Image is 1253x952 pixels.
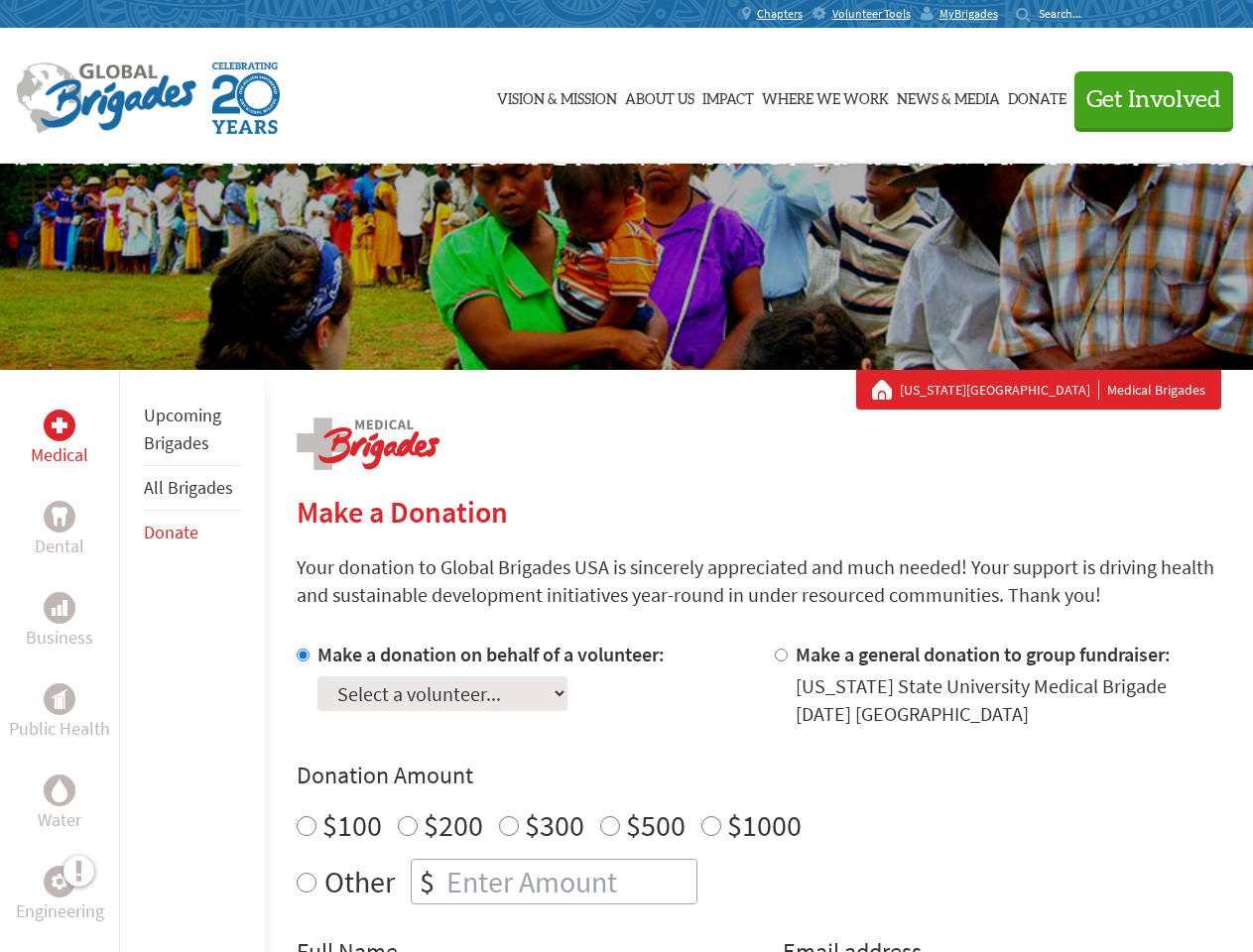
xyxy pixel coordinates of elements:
[832,6,911,22] span: Volunteer Tools
[44,774,75,806] div: Water
[44,592,75,624] div: Business
[31,441,88,469] p: Medical
[9,715,110,743] p: Public Health
[144,404,221,454] a: Upcoming Brigades
[212,62,280,134] img: Global Brigades Celebrating 20 Years
[757,6,803,22] span: Chapters
[35,533,84,560] p: Dental
[16,897,104,925] p: Engineering
[144,511,241,554] li: Donate
[297,494,1221,530] h2: Make a Donation
[702,47,754,146] a: Impact
[26,592,93,652] a: BusinessBusiness
[144,466,241,511] li: All Brigades
[625,47,694,146] a: About Us
[872,380,1205,400] div: Medical Brigades
[297,553,1221,609] p: Your donation to Global Brigades USA is sincerely appreciated and much needed! Your support is dr...
[727,806,802,844] label: $1000
[52,689,67,709] img: Public Health
[52,600,67,616] img: Business
[44,410,75,441] div: Medical
[1039,6,1095,21] input: Search...
[26,624,93,652] p: Business
[322,806,382,844] label: $100
[1008,47,1066,146] a: Donate
[1086,88,1221,112] span: Get Involved
[52,874,67,890] img: Engineering
[38,806,81,834] p: Water
[52,778,67,801] img: Water
[317,642,665,666] label: Make a donation on behalf of a volunteer:
[525,806,584,844] label: $300
[16,866,104,925] a: EngineeringEngineering
[626,806,686,844] label: $500
[297,417,439,470] img: logo-medical.png
[497,47,617,146] a: Vision & Mission
[35,501,84,560] a: DentalDental
[144,521,198,543] a: Donate
[424,806,483,844] label: $200
[897,47,1000,146] a: News & Media
[144,394,241,466] li: Upcoming Brigades
[900,380,1099,400] a: [US_STATE][GEOGRAPHIC_DATA]
[52,507,67,526] img: Dental
[1074,71,1233,128] button: Get Involved
[44,501,75,533] div: Dental
[31,410,88,469] a: MedicalMedical
[44,866,75,897] div: Engineering
[796,672,1221,728] div: [US_STATE] State University Medical Brigade [DATE] [GEOGRAPHIC_DATA]
[144,476,233,499] a: All Brigades
[940,6,998,22] span: MyBrigades
[38,774,81,834] a: WaterWater
[324,859,395,904] label: Other
[44,683,75,715] div: Public Health
[762,47,889,146] a: Where We Work
[52,417,67,433] img: Medical
[412,860,442,903] div: $
[796,642,1171,666] label: Make a general donation to group fundraiser:
[16,62,196,134] img: Global Brigades Logo
[297,760,1221,791] h4: Donation Amount
[9,683,110,743] a: Public HealthPublic Health
[442,860,696,903] input: Enter Amount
